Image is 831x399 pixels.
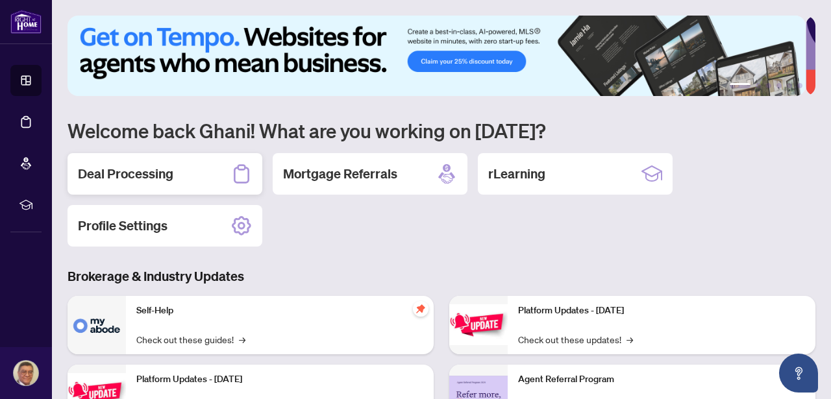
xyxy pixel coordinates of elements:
[68,267,815,285] h3: Brokerage & Industry Updates
[239,332,245,346] span: →
[136,304,423,318] p: Self-Help
[626,332,633,346] span: →
[413,301,428,317] span: pushpin
[779,354,818,393] button: Open asap
[766,83,771,88] button: 3
[68,296,126,354] img: Self-Help
[488,165,545,183] h2: rLearning
[78,217,167,235] h2: Profile Settings
[68,118,815,143] h1: Welcome back Ghani! What are you working on [DATE]?
[518,372,805,387] p: Agent Referral Program
[797,83,802,88] button: 6
[283,165,397,183] h2: Mortgage Referrals
[730,83,750,88] button: 1
[787,83,792,88] button: 5
[136,372,423,387] p: Platform Updates - [DATE]
[136,332,245,346] a: Check out these guides!→
[10,10,42,34] img: logo
[756,83,761,88] button: 2
[14,361,38,385] img: Profile Icon
[518,304,805,318] p: Platform Updates - [DATE]
[518,332,633,346] a: Check out these updates!→
[776,83,782,88] button: 4
[449,304,508,345] img: Platform Updates - June 23, 2025
[78,165,173,183] h2: Deal Processing
[68,16,806,96] img: Slide 0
